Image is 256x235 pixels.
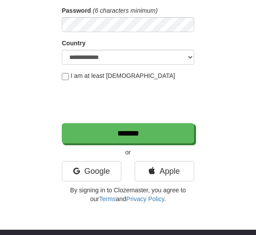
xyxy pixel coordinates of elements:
[62,186,194,203] p: By signing in to Clozemaster, you agree to our and .
[62,148,194,157] p: or
[135,161,194,181] a: Apple
[126,195,164,202] a: Privacy Policy
[62,39,86,48] label: Country
[93,7,158,14] em: (6 characters minimum)
[62,73,69,80] input: I am at least [DEMOGRAPHIC_DATA]
[62,161,121,181] a: Google
[99,195,116,202] a: Terms
[62,84,196,119] iframe: reCAPTCHA
[62,6,91,15] label: Password
[62,71,175,80] label: I am at least [DEMOGRAPHIC_DATA]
